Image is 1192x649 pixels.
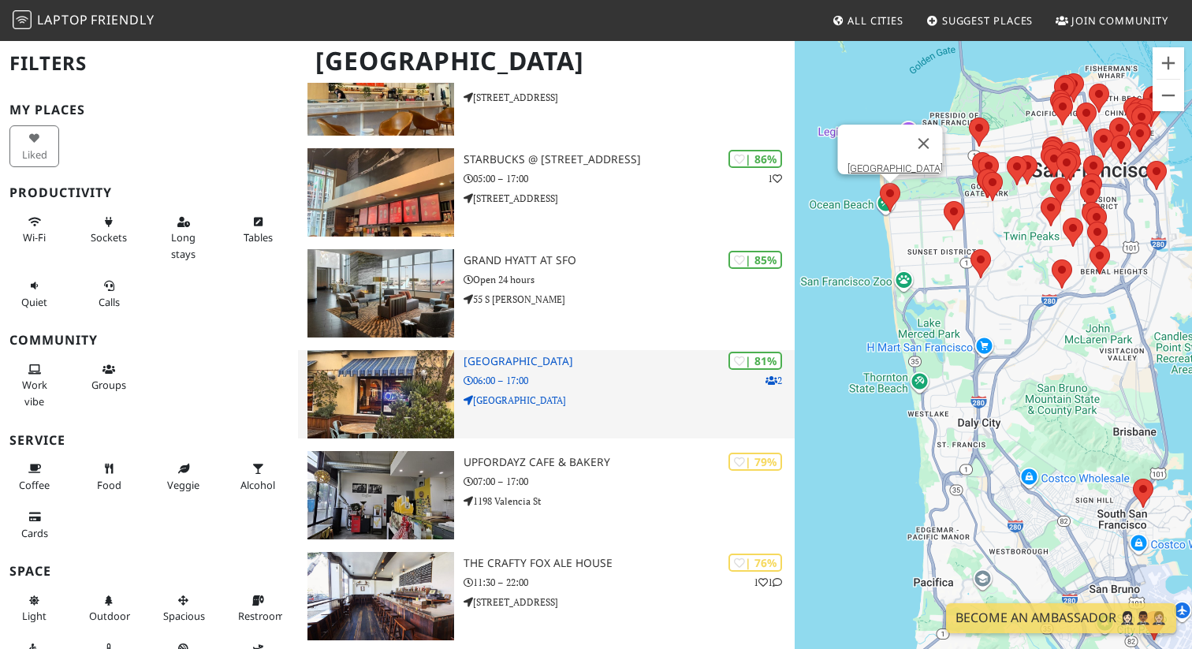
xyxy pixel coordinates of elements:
button: Tables [233,209,283,251]
button: Zoom in [1153,47,1184,79]
span: Suggest Places [942,13,1034,28]
span: Credit cards [21,526,48,540]
p: 2 [765,373,782,388]
h3: Space [9,564,289,579]
button: Veggie [158,456,208,498]
p: 11:30 – 22:00 [464,575,795,590]
span: Natural light [22,609,47,623]
h3: UPFORDAYZ Cafe & Bakery [464,456,795,469]
a: All Cities [825,6,910,35]
span: Spacious [163,609,205,623]
span: Laptop [37,11,88,28]
a: Java Beach Cafe | 81% 2 [GEOGRAPHIC_DATA] 06:00 – 17:00 [GEOGRAPHIC_DATA] [298,350,795,438]
h3: Starbucks @ [STREET_ADDRESS] [464,153,795,166]
p: 07:00 – 17:00 [464,474,795,489]
a: Starbucks @ 100 1st St | 86% 1 Starbucks @ [STREET_ADDRESS] 05:00 – 17:00 [STREET_ADDRESS] [298,148,795,237]
span: Stable Wi-Fi [23,230,46,244]
span: Video/audio calls [99,295,120,309]
button: Wi-Fi [9,209,59,251]
p: [STREET_ADDRESS] [464,191,795,206]
div: | 85% [728,251,782,269]
button: Sockets [84,209,134,251]
button: Cards [9,504,59,546]
img: Starbucks @ 100 1st St [307,148,454,237]
p: [STREET_ADDRESS] [464,595,795,610]
a: Suggest Places [920,6,1040,35]
a: Grand Hyatt At SFO | 85% Grand Hyatt At SFO Open 24 hours 55 S [PERSON_NAME] [298,249,795,338]
span: Group tables [91,378,126,392]
h3: The Crafty Fox Ale House [464,557,795,570]
button: Work vibe [9,356,59,414]
button: Calls [84,273,134,315]
span: All Cities [847,13,903,28]
h3: Productivity [9,185,289,200]
div: | 86% [728,150,782,168]
a: UPFORDAYZ Cafe & Bakery | 79% UPFORDAYZ Cafe & Bakery 07:00 – 17:00 1198 Valencia St [298,451,795,539]
h3: [GEOGRAPHIC_DATA] [464,355,795,368]
button: Spacious [158,587,208,629]
span: Restroom [238,609,285,623]
img: LaptopFriendly [13,10,32,29]
span: Alcohol [240,478,275,492]
img: UPFORDAYZ Cafe & Bakery [307,451,454,539]
span: People working [22,378,47,408]
button: Outdoor [84,587,134,629]
a: [GEOGRAPHIC_DATA] [847,162,943,174]
button: Light [9,587,59,629]
h3: Grand Hyatt At SFO [464,254,795,267]
div: | 81% [728,352,782,370]
span: Long stays [171,230,196,260]
h3: My Places [9,103,289,117]
a: LaptopFriendly LaptopFriendly [13,7,155,35]
span: Friendly [91,11,154,28]
span: Quiet [21,295,47,309]
img: Java Beach Cafe [307,350,454,438]
div: | 76% [728,554,782,572]
button: Close [905,125,943,162]
button: Quiet [9,273,59,315]
span: Coffee [19,478,50,492]
h3: Service [9,433,289,448]
button: Alcohol [233,456,283,498]
span: Work-friendly tables [244,230,273,244]
img: Grand Hyatt At SFO [307,249,454,338]
span: Power sockets [91,230,127,244]
button: Zoom out [1153,80,1184,111]
p: [GEOGRAPHIC_DATA] [464,393,795,408]
span: Join Community [1071,13,1168,28]
p: 1 1 [754,575,782,590]
h2: Filters [9,39,289,88]
button: Food [84,456,134,498]
p: 05:00 – 17:00 [464,171,795,186]
p: 55 S [PERSON_NAME] [464,292,795,307]
p: 1 [768,171,782,186]
p: 1198 Valencia St [464,494,795,509]
p: Open 24 hours [464,272,795,287]
button: Coffee [9,456,59,498]
h1: [GEOGRAPHIC_DATA] [303,39,792,83]
p: 06:00 – 17:00 [464,373,795,388]
h3: Community [9,333,289,348]
button: Restroom [233,587,283,629]
img: The Crafty Fox Ale House [307,552,454,640]
span: Food [97,478,121,492]
span: Veggie [167,478,199,492]
span: Outdoor area [89,609,130,623]
button: Groups [84,356,134,398]
a: The Crafty Fox Ale House | 76% 11 The Crafty Fox Ale House 11:30 – 22:00 [STREET_ADDRESS] [298,552,795,640]
div: | 79% [728,453,782,471]
a: Join Community [1049,6,1175,35]
button: Long stays [158,209,208,267]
